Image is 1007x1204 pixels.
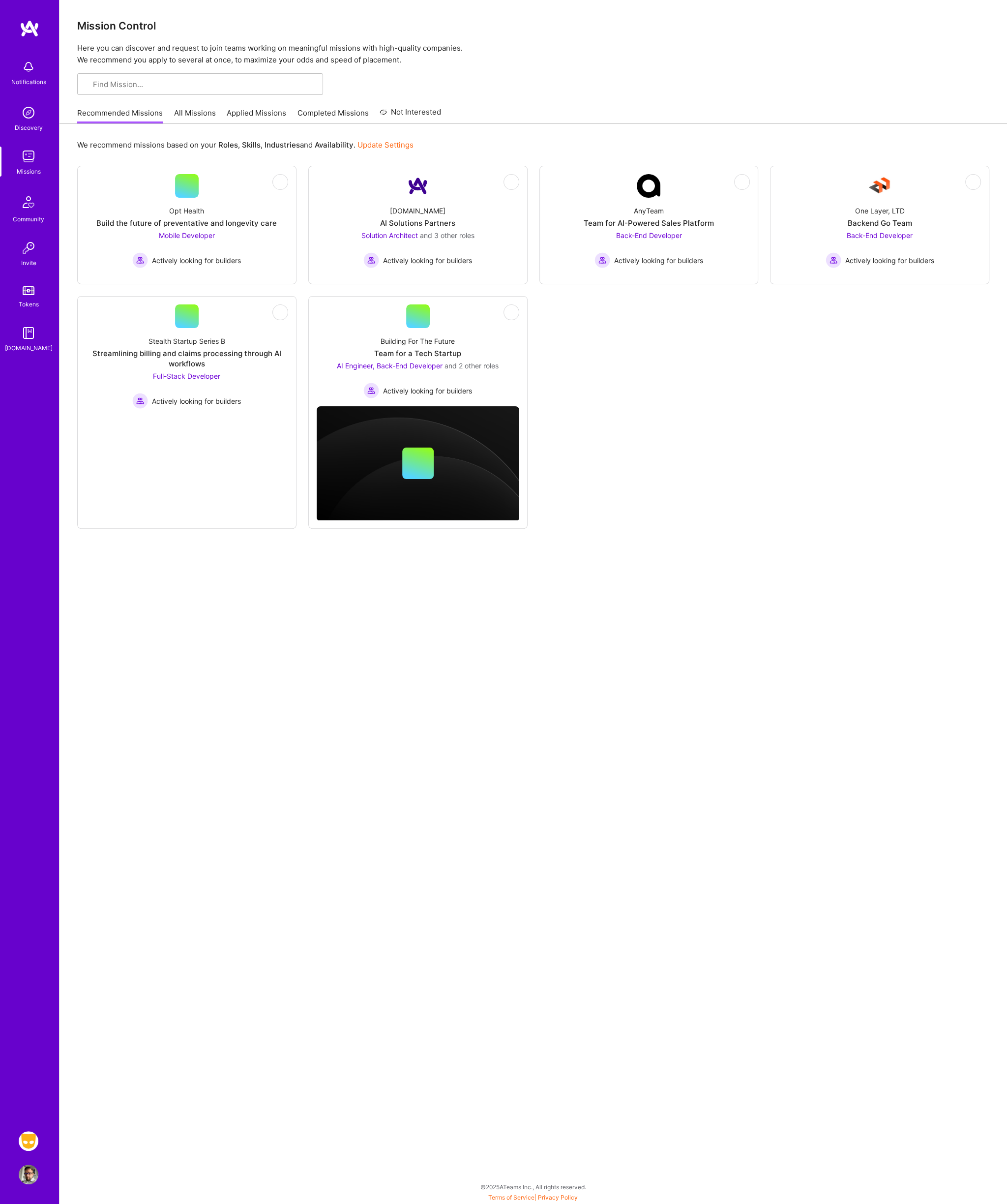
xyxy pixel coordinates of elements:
[19,1131,38,1151] img: Grindr: Mobile + BE + Cloud
[337,361,443,370] span: AI Engineer, Back-End Developer
[848,218,912,228] div: Backend Go Team
[507,308,515,316] i: icon EyeClosed
[19,299,39,309] div: Tokens
[13,214,44,224] div: Community
[174,108,216,124] a: All Missions
[969,178,977,186] i: icon EyeClosed
[77,20,989,32] h3: Mission Control
[93,79,315,90] input: Find Mission...
[16,1165,41,1184] a: User Avatar
[297,108,369,124] a: Completed Missions
[507,178,515,186] i: icon EyeClosed
[383,255,472,266] span: Actively looking for builders
[86,348,288,369] div: Streamlining billing and claims processing through AI workflows
[59,1174,1007,1199] div: © 2025 ATeams Inc., All rights reserved.
[738,178,746,186] i: icon EyeClosed
[86,174,288,268] a: Opt HealthBuild the future of preventative and longevity careMobile Developer Actively looking fo...
[85,81,92,89] i: icon SearchGrey
[276,178,284,186] i: icon EyeClosed
[317,174,519,268] a: Company Logo[DOMAIN_NAME]AI Solutions PartnersSolution Architect and 3 other rolesActively lookin...
[132,252,148,268] img: Actively looking for builders
[317,304,519,398] a: Building For The FutureTeam for a Tech StartupAI Engineer, Back-End Developer and 2 other rolesAc...
[637,174,660,198] img: Company Logo
[19,147,38,166] img: teamwork
[23,286,34,295] img: tokens
[5,343,53,353] div: [DOMAIN_NAME]
[614,255,703,266] span: Actively looking for builders
[153,372,220,380] span: Full-Stack Developer
[159,231,215,240] span: Mobile Developer
[19,57,38,77] img: bell
[15,122,43,133] div: Discovery
[584,218,714,228] div: Team for AI-Powered Sales Platform
[19,323,38,343] img: guide book
[444,361,499,370] span: and 2 other roles
[361,231,418,240] span: Solution Architect
[488,1194,578,1201] span: |
[77,42,989,66] p: Here you can discover and request to join teams working on meaningful missions with high-quality ...
[538,1194,578,1201] a: Privacy Policy
[169,206,204,216] div: Opt Health
[363,383,379,398] img: Actively looking for builders
[132,393,148,409] img: Actively looking for builders
[357,140,414,150] a: Update Settings
[265,140,300,150] b: Industries
[381,336,455,346] div: Building For The Future
[374,348,461,359] div: Team for a Tech Startup
[86,304,288,409] a: Stealth Startup Series BStreamlining billing and claims processing through AI workflowsFull-Stack...
[19,1165,38,1184] img: User Avatar
[77,140,414,150] p: We recommend missions based on your , , and .
[420,231,474,240] span: and 3 other roles
[847,231,913,240] span: Back-End Developer
[20,20,39,37] img: logo
[390,206,445,216] div: [DOMAIN_NAME]
[218,140,238,150] b: Roles
[96,218,277,228] div: Build the future of preventative and longevity care
[845,255,934,266] span: Actively looking for builders
[826,252,841,268] img: Actively looking for builders
[16,1131,41,1151] a: Grindr: Mobile + BE + Cloud
[616,231,681,240] span: Back-End Developer
[77,108,163,124] a: Recommended Missions
[548,174,750,268] a: Company LogoAnyTeamTeam for AI-Powered Sales PlatformBack-End Developer Actively looking for buil...
[380,218,455,228] div: AI Solutions Partners
[11,77,46,87] div: Notifications
[383,386,472,396] span: Actively looking for builders
[276,308,284,316] i: icon EyeClosed
[855,206,905,216] div: One Layer, LTD
[594,252,610,268] img: Actively looking for builders
[227,108,286,124] a: Applied Missions
[488,1194,534,1201] a: Terms of Service
[17,166,41,177] div: Missions
[21,258,36,268] div: Invite
[17,190,40,214] img: Community
[19,238,38,258] img: Invite
[363,252,379,268] img: Actively looking for builders
[152,255,241,266] span: Actively looking for builders
[868,174,891,198] img: Company Logo
[406,174,430,198] img: Company Logo
[19,103,38,122] img: discovery
[152,396,241,406] span: Actively looking for builders
[778,174,981,268] a: Company LogoOne Layer, LTDBackend Go TeamBack-End Developer Actively looking for buildersActively...
[148,336,225,346] div: Stealth Startup Series B
[242,140,261,150] b: Skills
[315,140,354,150] b: Availability
[634,206,664,216] div: AnyTeam
[380,106,441,124] a: Not Interested
[317,406,519,521] img: cover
